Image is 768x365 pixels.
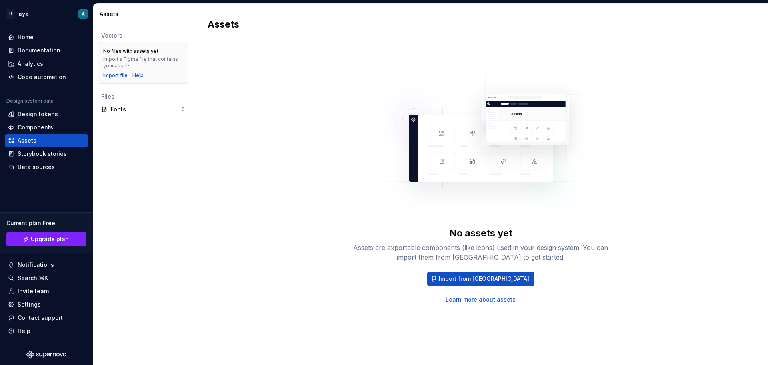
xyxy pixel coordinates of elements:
a: Code automation [5,71,88,83]
div: Contact support [18,314,63,322]
div: Analytics [18,60,43,68]
div: Assets [18,137,36,145]
a: Components [5,121,88,134]
div: Home [18,33,34,41]
div: Settings [18,300,41,309]
div: Fonts [111,105,182,113]
div: Components [18,123,53,131]
div: No files with assets yet [103,48,158,54]
button: Search ⌘K [5,272,88,284]
div: aya [18,10,29,18]
span: Upgrade plan [31,235,69,243]
button: Contact support [5,311,88,324]
button: Help [5,325,88,337]
div: Documentation [18,46,60,54]
a: Data sources [5,161,88,173]
div: No assets yet [449,227,512,240]
div: Notifications [18,261,54,269]
button: Import file [103,72,128,79]
a: Settings [5,298,88,311]
div: Code automation [18,73,66,81]
div: Vectors [101,32,185,40]
div: Search ⌘K [18,274,48,282]
div: Invite team [18,287,49,295]
a: Help [132,72,144,79]
div: Current plan : Free [6,219,86,227]
a: Learn more about assets [446,296,516,304]
a: Documentation [5,44,88,57]
div: Import a Figma file that contains your assets. [103,56,183,69]
div: Files [101,93,185,101]
div: Assets [100,10,190,18]
a: Storybook stories [5,147,88,160]
a: Design tokens [5,108,88,121]
a: Assets [5,134,88,147]
div: Help [18,327,30,335]
svg: Supernova Logo [26,351,66,359]
button: Import from [GEOGRAPHIC_DATA] [427,272,534,286]
div: 0 [182,106,185,113]
button: UayaA [2,5,91,22]
div: Data sources [18,163,55,171]
div: U [6,9,15,19]
a: Analytics [5,57,88,70]
div: A [82,11,85,17]
a: Upgrade plan [6,232,86,246]
div: Assets are exportable components (like icons) used in your design system. You can import them fro... [353,243,609,262]
div: Design system data [6,98,54,104]
a: Fonts0 [98,103,188,116]
div: Design tokens [18,110,58,118]
button: Notifications [5,258,88,271]
span: Import from [GEOGRAPHIC_DATA] [439,275,529,283]
a: Home [5,31,88,44]
h2: Assets [208,18,744,31]
a: Invite team [5,285,88,298]
div: Storybook stories [18,150,67,158]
